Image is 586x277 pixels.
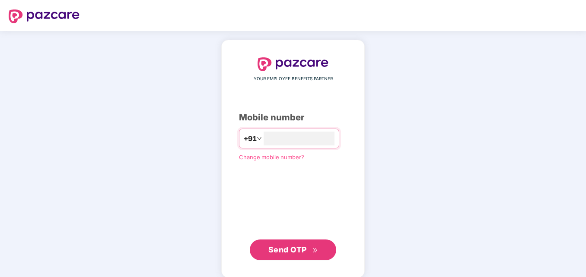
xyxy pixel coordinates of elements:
[239,111,347,124] div: Mobile number
[257,136,262,141] span: down
[268,245,307,254] span: Send OTP
[239,154,304,161] a: Change mobile number?
[9,9,80,23] img: logo
[258,57,328,71] img: logo
[250,239,336,260] button: Send OTPdouble-right
[254,76,333,82] span: YOUR EMPLOYEE BENEFITS PARTNER
[312,248,318,253] span: double-right
[244,133,257,144] span: +91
